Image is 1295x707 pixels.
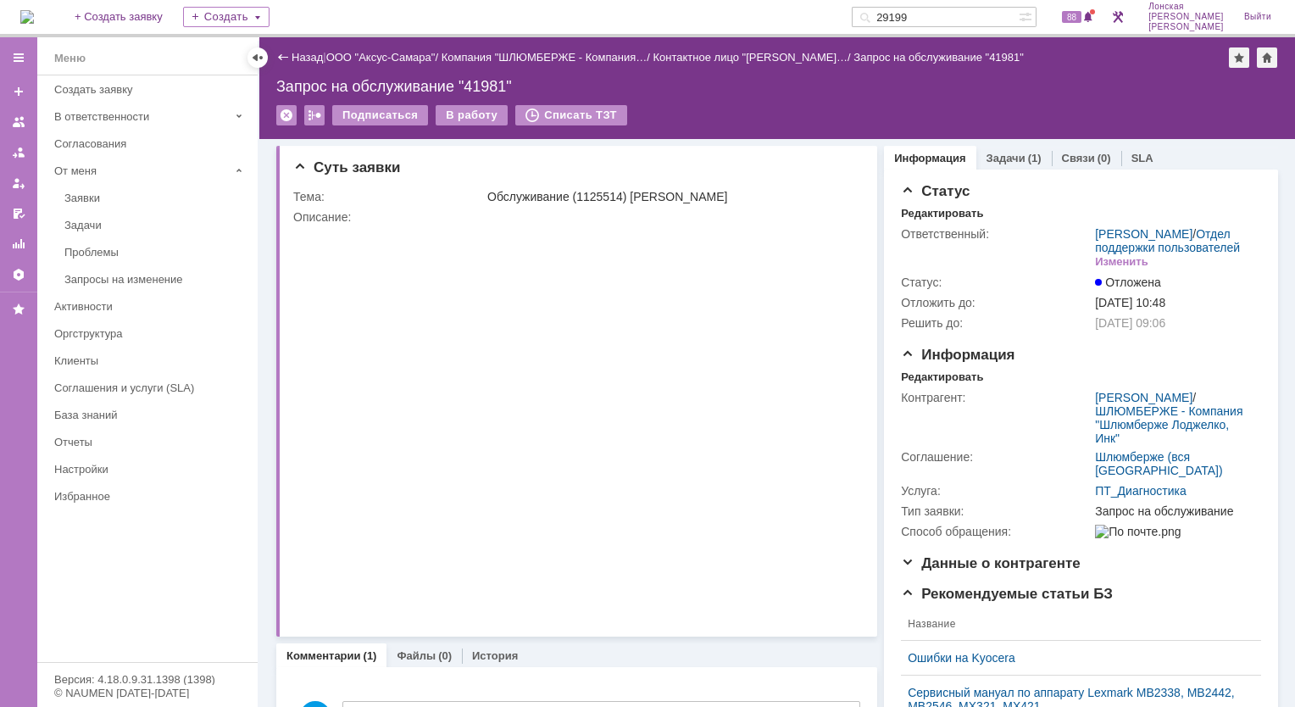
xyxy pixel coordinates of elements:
div: Статус: [901,276,1092,289]
span: Данные о контрагенте [901,555,1081,571]
div: Отчеты [54,436,247,448]
span: [DATE] 09:06 [1095,316,1165,330]
div: / [442,51,653,64]
a: SLA [1131,152,1153,164]
div: Тема: [293,190,484,203]
div: / [1095,227,1254,254]
div: Добавить в избранное [1229,47,1249,68]
a: Перейти на домашнюю страницу [20,10,34,24]
div: Создать [183,7,270,27]
a: База знаний [47,402,254,428]
a: Компания "ШЛЮМБЕРЖЕ - Компания… [442,51,647,64]
div: (1) [364,649,377,662]
a: ШЛЮМБЕРЖЕ - Компания "Шлюмберже Лоджелко, Инк" [1095,404,1242,445]
div: Активности [54,300,247,313]
a: История [472,649,518,662]
div: Настройки [54,463,247,476]
a: Файлы [397,649,436,662]
div: Ответственный: [901,227,1092,241]
span: Суть заявки [293,159,400,175]
a: Задачи [58,212,254,238]
th: Название [901,608,1248,641]
a: [PERSON_NAME] [1095,391,1192,404]
div: / [326,51,442,64]
span: [PERSON_NAME] [1148,12,1224,22]
a: Назад [292,51,323,64]
div: Услуга: [901,484,1092,498]
div: Запрос на обслуживание [1095,504,1254,518]
a: Согласования [47,131,254,157]
div: В ответственности [54,110,229,123]
a: Активности [47,293,254,320]
img: logo [20,10,34,24]
span: Отложена [1095,276,1161,289]
span: Рекомендуемые статьи БЗ [901,586,1113,602]
div: (1) [1028,152,1042,164]
a: Связи [1062,152,1095,164]
div: Проблемы [64,246,247,259]
a: Заявки [58,185,254,211]
div: Соглашения и услуги (SLA) [54,381,247,394]
a: Заявки в моей ответственности [5,139,32,166]
div: Создать заявку [54,83,247,96]
a: [PERSON_NAME] [1095,227,1192,241]
div: Клиенты [54,354,247,367]
div: Сделать домашней страницей [1257,47,1277,68]
div: От меня [54,164,229,177]
div: Работа с массовостью [304,105,325,125]
div: Отложить до: [901,296,1092,309]
div: Запросы на изменение [64,273,247,286]
div: Редактировать [901,370,983,384]
span: Расширенный поиск [1019,8,1036,24]
div: Согласования [54,137,247,150]
a: Информация [894,152,965,164]
div: Описание: [293,210,858,224]
a: Контактное лицо "[PERSON_NAME]… [653,51,848,64]
a: Соглашения и услуги (SLA) [47,375,254,401]
div: © NAUMEN [DATE]-[DATE] [54,688,241,699]
a: Мои заявки [5,170,32,197]
span: Статус [901,183,970,199]
div: Избранное [54,490,229,503]
div: Задачи [64,219,247,231]
div: Обслуживание (1125514) [PERSON_NAME] [487,190,854,203]
div: Меню [54,48,86,69]
a: Оргструктура [47,320,254,347]
a: Проблемы [58,239,254,265]
a: Ошибки на Kyocera [908,651,1241,665]
a: Отдел поддержки пользователей [1095,227,1240,254]
a: ООО "Аксус-Самара" [326,51,436,64]
a: ПТ_Диагностика [1095,484,1187,498]
a: Настройки [47,456,254,482]
div: Удалить [276,105,297,125]
div: Запрос на обслуживание "41981" [853,51,1024,64]
a: Шлюмберже (вся [GEOGRAPHIC_DATA]) [1095,450,1222,477]
div: Изменить [1095,255,1148,269]
div: | [323,50,325,63]
a: Отчеты [47,429,254,455]
div: / [653,51,853,64]
div: Скрыть меню [247,47,268,68]
a: Настройки [5,261,32,288]
div: Заявки [64,192,247,204]
div: Контрагент: [901,391,1092,404]
a: Создать заявку [47,76,254,103]
div: Соглашение: [901,450,1092,464]
span: 88 [1062,11,1081,23]
a: Перейти в интерфейс администратора [1108,7,1128,27]
a: Отчеты [5,231,32,258]
div: Оргструктура [54,327,247,340]
a: Мои согласования [5,200,32,227]
span: [PERSON_NAME] [1148,22,1224,32]
div: Версия: 4.18.0.9.31.1398 (1398) [54,674,241,685]
a: Создать заявку [5,78,32,105]
div: Тип заявки: [901,504,1092,518]
div: (0) [438,649,452,662]
div: Запрос на обслуживание "41981" [276,78,1278,95]
div: База знаний [54,409,247,421]
a: Запросы на изменение [58,266,254,292]
a: Задачи [987,152,1025,164]
a: Комментарии [286,649,361,662]
div: (0) [1098,152,1111,164]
